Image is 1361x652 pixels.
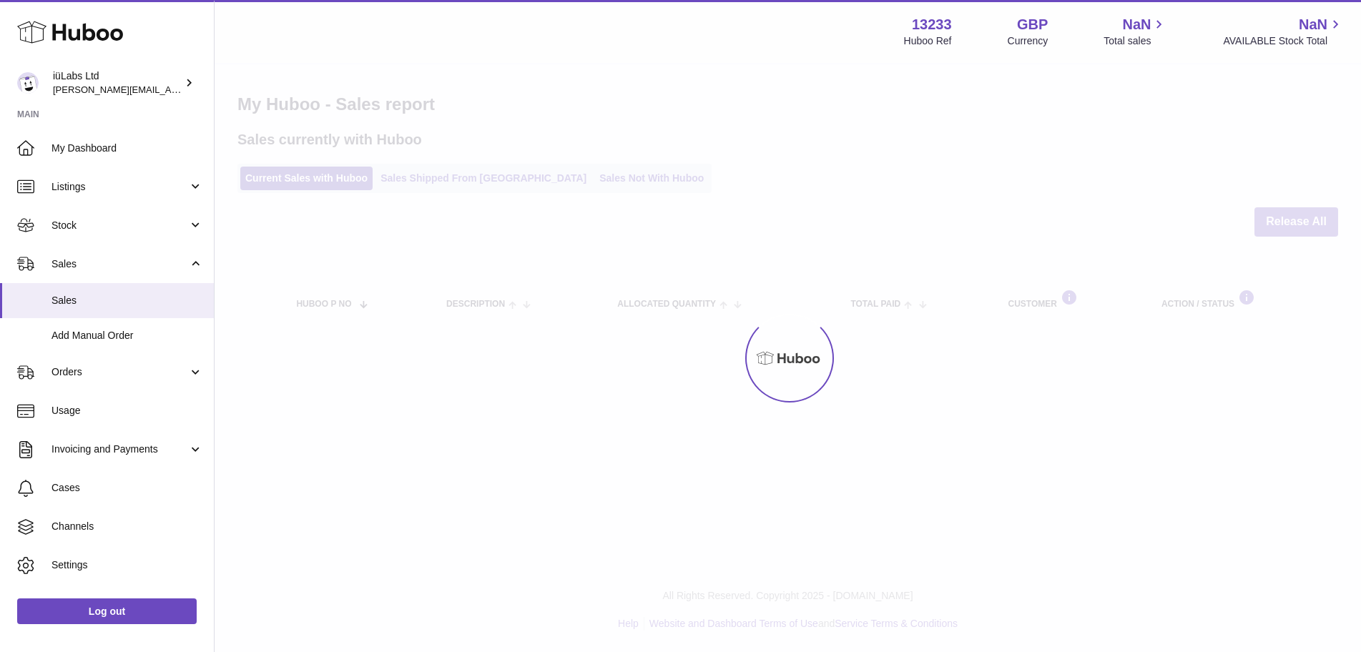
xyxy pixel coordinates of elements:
[51,443,188,456] span: Invoicing and Payments
[51,520,203,533] span: Channels
[1104,15,1167,48] a: NaN Total sales
[51,219,188,232] span: Stock
[904,34,952,48] div: Huboo Ref
[51,294,203,307] span: Sales
[912,15,952,34] strong: 13233
[17,72,39,94] img: annunziata@iulabs.co
[1223,15,1344,48] a: NaN AVAILABLE Stock Total
[51,481,203,495] span: Cases
[51,365,188,379] span: Orders
[53,69,182,97] div: iüLabs Ltd
[51,257,188,271] span: Sales
[1122,15,1151,34] span: NaN
[51,329,203,342] span: Add Manual Order
[1299,15,1327,34] span: NaN
[51,142,203,155] span: My Dashboard
[17,598,197,624] a: Log out
[51,180,188,194] span: Listings
[51,558,203,572] span: Settings
[1223,34,1344,48] span: AVAILABLE Stock Total
[1017,15,1048,34] strong: GBP
[53,84,287,95] span: [PERSON_NAME][EMAIL_ADDRESS][DOMAIN_NAME]
[1104,34,1167,48] span: Total sales
[51,404,203,418] span: Usage
[1008,34,1048,48] div: Currency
